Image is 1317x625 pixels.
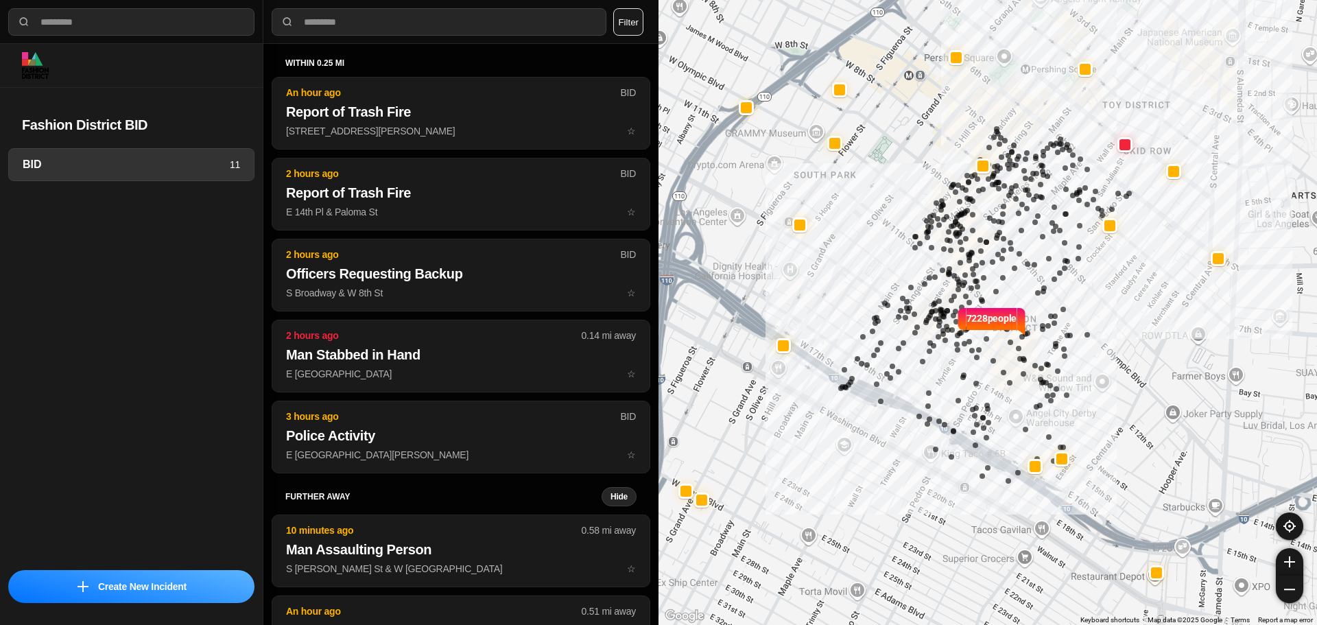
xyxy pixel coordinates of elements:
p: 2 hours ago [286,248,620,261]
a: 2 hours ago0.14 mi awayMan Stabbed in HandE [GEOGRAPHIC_DATA]star [272,368,650,379]
span: star [627,563,636,574]
button: 2 hours agoBIDReport of Trash FireE 14th Pl & Paloma Ststar [272,158,650,231]
h2: Report of Trash Fire [286,102,636,121]
img: zoom-in [1284,556,1295,567]
a: Terms (opens in new tab) [1231,616,1250,624]
img: Google [662,607,707,625]
button: 2 hours agoBIDOfficers Requesting BackupS Broadway & W 8th Ststar [272,239,650,311]
button: 10 minutes ago0.58 mi awayMan Assaulting PersonS [PERSON_NAME] St & W [GEOGRAPHIC_DATA]star [272,515,650,587]
h5: within 0.25 mi [285,58,637,69]
h2: Fashion District BID [22,115,241,134]
p: 7228 people [966,311,1017,342]
span: star [627,126,636,137]
img: logo [22,52,49,79]
p: 3 hours ago [286,410,620,423]
a: 2 hours agoBIDReport of Trash FireE 14th Pl & Paloma Ststar [272,206,650,217]
button: zoom-in [1276,548,1303,576]
img: icon [78,581,88,592]
p: 10 minutes ago [286,523,582,537]
button: Filter [613,8,643,36]
p: BID [620,410,636,423]
a: Report a map error [1258,616,1313,624]
a: 2 hours agoBIDOfficers Requesting BackupS Broadway & W 8th Ststar [272,287,650,298]
span: star [627,449,636,460]
a: Open this area in Google Maps (opens a new window) [662,607,707,625]
p: [STREET_ADDRESS][PERSON_NAME] [286,124,636,138]
h2: Report of Trash Fire [286,183,636,202]
p: E 14th Pl & Paloma St [286,205,636,219]
p: 2 hours ago [286,167,620,180]
p: BID [620,167,636,180]
span: star [627,207,636,217]
p: 0.14 mi away [582,329,636,342]
img: search [281,15,294,29]
p: 0.51 mi away [582,604,636,618]
h2: Man Stabbed in Hand [286,345,636,364]
img: notch [1017,306,1027,336]
p: An hour ago [286,86,620,99]
h2: Officers Requesting Backup [286,264,636,283]
button: Keyboard shortcuts [1080,615,1139,625]
p: An hour ago [286,604,582,618]
p: E [GEOGRAPHIC_DATA] [286,367,636,381]
p: 2 hours ago [286,329,582,342]
p: S [PERSON_NAME] St & W [GEOGRAPHIC_DATA] [286,562,636,576]
button: iconCreate New Incident [8,570,254,603]
h2: Police Activity [286,426,636,445]
span: Map data ©2025 Google [1148,616,1222,624]
img: search [17,15,31,29]
a: BID11 [8,148,254,181]
a: 10 minutes ago0.58 mi awayMan Assaulting PersonS [PERSON_NAME] St & W [GEOGRAPHIC_DATA]star [272,563,650,574]
p: Create New Incident [98,580,187,593]
p: BID [620,248,636,261]
small: Hide [610,491,628,502]
p: 11 [230,158,240,172]
span: star [627,368,636,379]
img: notch [956,306,966,336]
button: 3 hours agoBIDPolice ActivityE [GEOGRAPHIC_DATA][PERSON_NAME]star [272,401,650,473]
button: 2 hours ago0.14 mi awayMan Stabbed in HandE [GEOGRAPHIC_DATA]star [272,320,650,392]
a: 3 hours agoBIDPolice ActivityE [GEOGRAPHIC_DATA][PERSON_NAME]star [272,449,650,460]
p: 0.58 mi away [582,523,636,537]
p: E [GEOGRAPHIC_DATA][PERSON_NAME] [286,448,636,462]
a: An hour agoBIDReport of Trash Fire[STREET_ADDRESS][PERSON_NAME]star [272,125,650,137]
img: zoom-out [1284,584,1295,595]
h3: BID [23,156,230,173]
button: An hour agoBIDReport of Trash Fire[STREET_ADDRESS][PERSON_NAME]star [272,77,650,150]
button: Hide [602,487,637,506]
p: BID [620,86,636,99]
h2: Man Assaulting Person [286,540,636,559]
img: recenter [1283,520,1296,532]
button: zoom-out [1276,576,1303,603]
h5: further away [285,491,602,502]
p: S Broadway & W 8th St [286,286,636,300]
span: star [627,287,636,298]
button: recenter [1276,512,1303,540]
